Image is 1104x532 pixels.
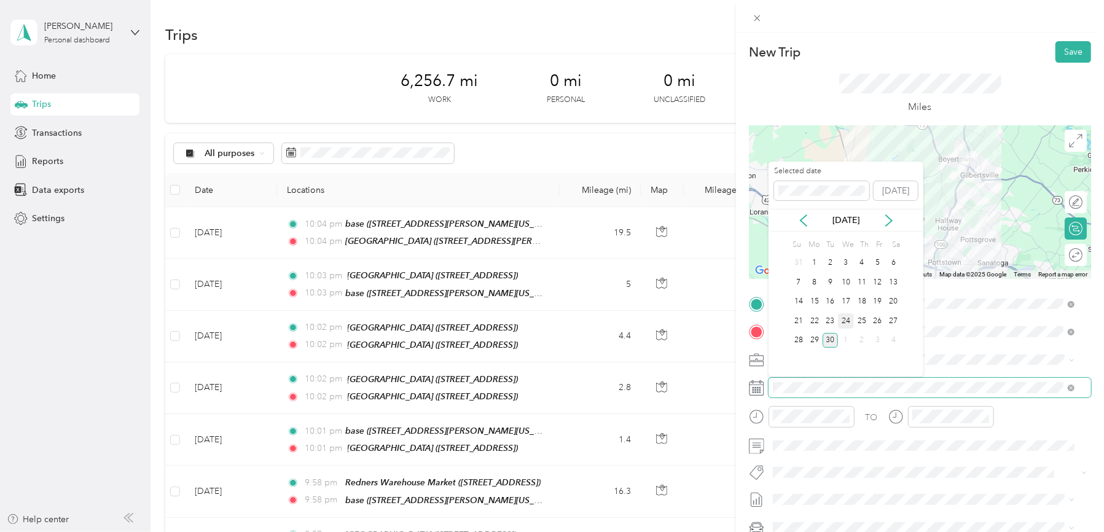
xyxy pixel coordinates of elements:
[840,236,854,253] div: We
[886,313,902,329] div: 27
[854,333,870,348] div: 2
[807,294,823,310] div: 15
[870,275,886,290] div: 12
[870,313,886,329] div: 26
[909,100,932,115] p: Miles
[854,256,870,271] div: 4
[1014,271,1031,278] a: Terms (opens in new tab)
[823,294,839,310] div: 16
[1035,463,1104,532] iframe: Everlance-gr Chat Button Frame
[854,294,870,310] div: 18
[807,256,823,271] div: 1
[1038,271,1087,278] a: Report a map error
[890,236,901,253] div: Sa
[870,294,886,310] div: 19
[752,263,793,279] img: Google
[791,333,807,348] div: 28
[874,236,886,253] div: Fr
[838,333,854,348] div: 1
[824,236,836,253] div: Tu
[807,236,820,253] div: Mo
[807,313,823,329] div: 22
[823,256,839,271] div: 2
[874,181,918,201] button: [DATE]
[838,313,854,329] div: 24
[791,236,802,253] div: Su
[866,411,878,424] div: TO
[752,263,793,279] a: Open this area in Google Maps (opens a new window)
[939,271,1006,278] span: Map data ©2025 Google
[838,256,854,271] div: 3
[886,275,902,290] div: 13
[886,333,902,348] div: 4
[791,256,807,271] div: 31
[774,166,869,177] label: Selected date
[838,275,854,290] div: 10
[1055,41,1091,63] button: Save
[791,294,807,310] div: 14
[823,313,839,329] div: 23
[791,313,807,329] div: 21
[823,333,839,348] div: 30
[858,236,870,253] div: Th
[749,44,801,61] p: New Trip
[838,294,854,310] div: 17
[854,313,870,329] div: 25
[823,275,839,290] div: 9
[820,214,872,227] p: [DATE]
[870,256,886,271] div: 5
[870,333,886,348] div: 3
[854,275,870,290] div: 11
[807,333,823,348] div: 29
[807,275,823,290] div: 8
[886,256,902,271] div: 6
[886,294,902,310] div: 20
[791,275,807,290] div: 7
